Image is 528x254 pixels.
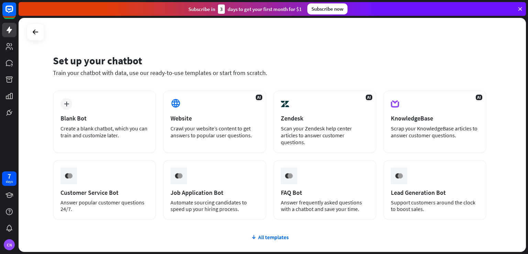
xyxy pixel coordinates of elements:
div: days [6,179,13,184]
div: CN [4,239,15,250]
div: 7 [8,173,11,179]
div: 3 [218,4,225,14]
div: Subscribe in days to get your first month for $1 [188,4,302,14]
a: 7 days [2,171,16,186]
div: Subscribe now [307,3,348,14]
